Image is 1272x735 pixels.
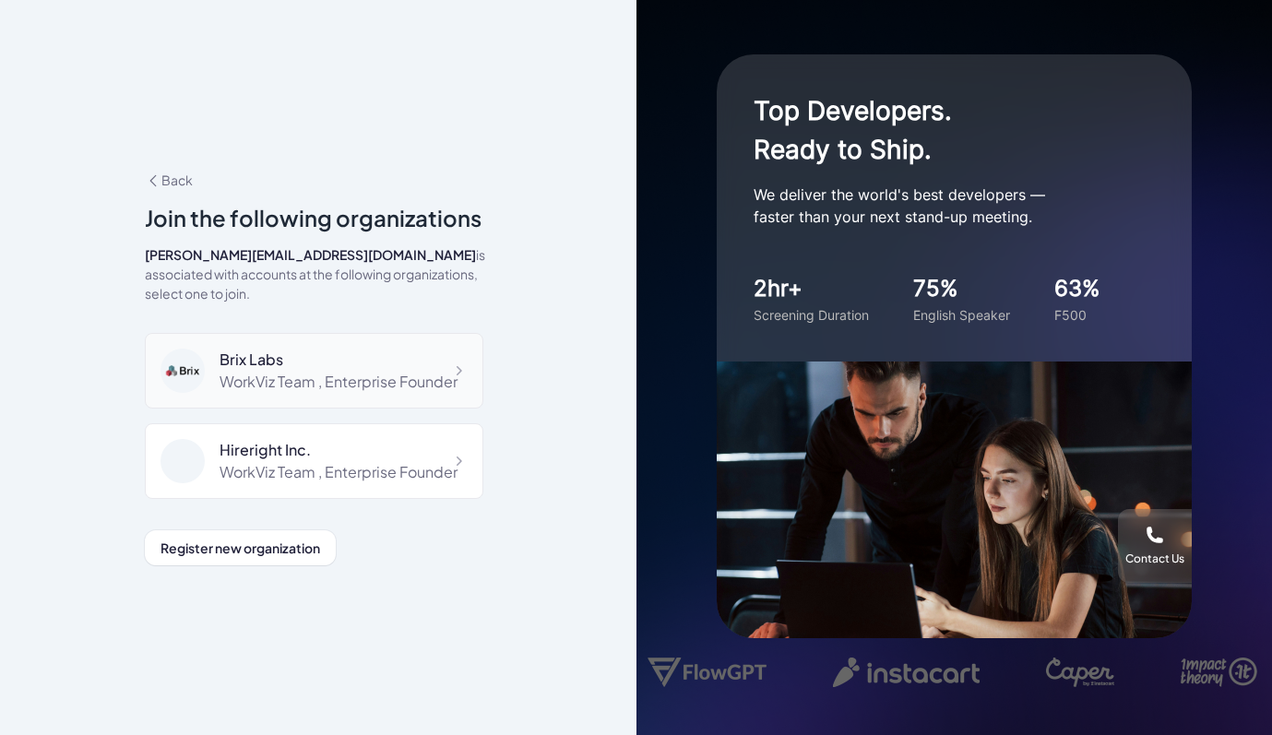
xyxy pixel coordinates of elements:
[1125,551,1184,566] div: Contact Us
[220,461,458,483] div: WorkViz Team , Enterprise Founder
[160,349,205,393] img: ca4ce923a5ef4cf58f82eef62365ed0e.png
[1054,272,1100,305] div: 63%
[160,539,320,556] span: Register new organization
[913,272,1010,305] div: 75%
[754,184,1123,228] p: We deliver the world's best developers — faster than your next stand-up meeting.
[145,530,336,565] button: Register new organization
[1118,509,1192,583] button: Contact Us
[754,91,1123,169] h1: Top Developers. Ready to Ship.
[220,349,458,371] div: Brix Labs
[754,272,869,305] div: 2hr+
[754,305,869,325] div: Screening Duration
[145,246,476,263] span: [PERSON_NAME][EMAIL_ADDRESS][DOMAIN_NAME]
[913,305,1010,325] div: English Speaker
[1054,305,1100,325] div: F500
[145,172,193,188] span: Back
[145,201,491,234] div: Join the following organizations
[145,246,485,302] span: is associated with accounts at the following organizations, select one to join.
[220,439,458,461] div: Hireright Inc.
[220,371,458,393] div: WorkViz Team , Enterprise Founder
